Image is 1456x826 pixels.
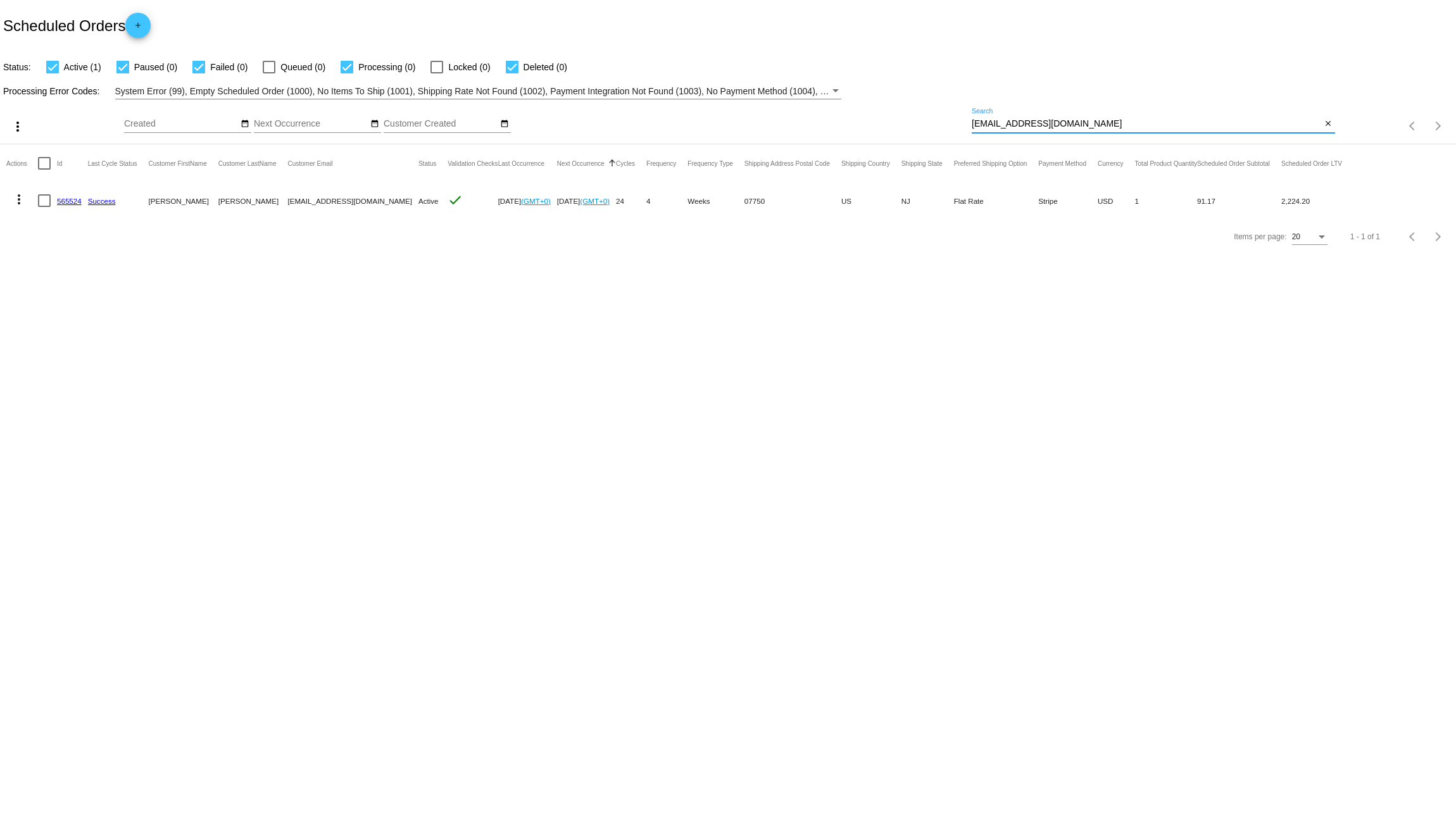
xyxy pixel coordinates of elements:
[10,119,25,134] mat-icon: more_vert
[124,119,238,129] input: Created
[1400,113,1426,139] button: Previous page
[901,182,954,219] mat-cell: NJ
[580,197,610,205] a: (GMT+0)
[1197,182,1281,219] mat-cell: 91.17
[448,192,463,208] mat-icon: check
[1098,160,1124,167] button: Change sorting for CurrencyIso
[64,59,101,75] span: Active (1)
[384,119,498,129] input: Customer Created
[149,182,218,219] mat-cell: [PERSON_NAME]
[1135,182,1197,219] mat-cell: 1
[616,182,646,219] mat-cell: 24
[130,21,146,36] mat-icon: add
[1322,118,1335,131] button: Clear
[1292,232,1300,241] span: 20
[6,144,38,182] mat-header-cell: Actions
[744,182,841,219] mat-cell: 07750
[972,119,1322,129] input: Search
[149,160,207,167] button: Change sorting for CustomerFirstName
[521,197,551,205] a: (GMT+0)
[3,62,31,72] span: Status:
[841,182,901,219] mat-cell: US
[1350,232,1380,241] div: 1 - 1 of 1
[1038,182,1098,219] mat-cell: Stripe
[744,160,830,167] button: Change sorting for ShippingPostcode
[687,182,744,219] mat-cell: Weeks
[287,182,418,219] mat-cell: [EMAIL_ADDRESS][DOMAIN_NAME]
[500,119,509,129] mat-icon: date_range
[1400,224,1426,249] button: Previous page
[557,160,605,167] button: Change sorting for NextOccurrenceUtc
[134,59,177,75] span: Paused (0)
[1197,160,1270,167] button: Change sorting for Subtotal
[358,59,415,75] span: Processing (0)
[1281,160,1342,167] button: Change sorting for LifetimeValue
[901,160,943,167] button: Change sorting for ShippingState
[57,197,82,205] a: 565524
[687,160,733,167] button: Change sorting for FrequencyType
[418,160,436,167] button: Change sorting for Status
[88,197,116,205] a: Success
[3,13,151,38] h2: Scheduled Orders
[254,119,368,129] input: Next Occurrence
[524,59,567,75] span: Deleted (0)
[210,59,248,75] span: Failed (0)
[218,182,288,219] mat-cell: [PERSON_NAME]
[448,59,490,75] span: Locked (0)
[241,119,249,129] mat-icon: date_range
[1135,144,1197,182] mat-header-cell: Total Product Quantity
[1281,182,1353,219] mat-cell: 2,224.20
[954,182,1039,219] mat-cell: Flat Rate
[418,197,439,205] span: Active
[498,182,557,219] mat-cell: [DATE]
[616,160,635,167] button: Change sorting for Cycles
[1098,182,1135,219] mat-cell: USD
[1324,119,1333,129] mat-icon: close
[1038,160,1086,167] button: Change sorting for PaymentMethod.Type
[646,182,687,219] mat-cell: 4
[1426,113,1451,139] button: Next page
[11,192,27,207] mat-icon: more_vert
[954,160,1027,167] button: Change sorting for PreferredShippingOption
[88,160,137,167] button: Change sorting for LastProcessingCycleId
[498,160,544,167] button: Change sorting for LastOccurrenceUtc
[3,86,100,96] span: Processing Error Codes:
[218,160,277,167] button: Change sorting for CustomerLastName
[1292,233,1327,242] mat-select: Items per page:
[1234,232,1286,241] div: Items per page:
[646,160,676,167] button: Change sorting for Frequency
[841,160,890,167] button: Change sorting for ShippingCountry
[448,144,498,182] mat-header-cell: Validation Checks
[57,160,62,167] button: Change sorting for Id
[1426,224,1451,249] button: Next page
[557,182,616,219] mat-cell: [DATE]
[115,84,842,99] mat-select: Filter by Processing Error Codes
[370,119,379,129] mat-icon: date_range
[287,160,332,167] button: Change sorting for CustomerEmail
[280,59,325,75] span: Queued (0)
